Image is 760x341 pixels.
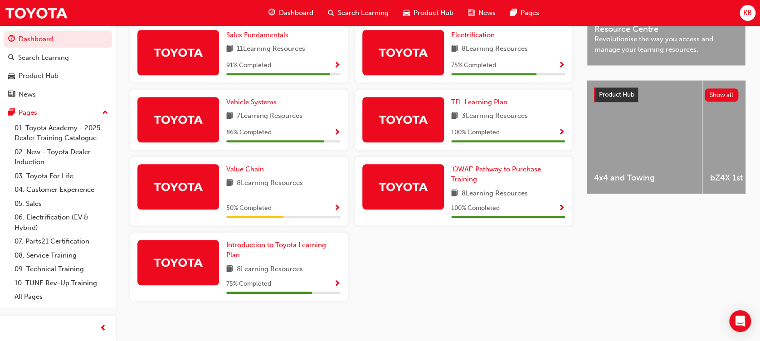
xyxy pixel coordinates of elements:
[11,290,112,304] a: All Pages
[8,54,15,62] span: search-icon
[279,8,313,18] span: Dashboard
[11,262,112,276] a: 09. Technical Training
[5,3,68,23] img: Trak
[4,104,112,121] button: Pages
[334,129,341,137] span: Show Progress
[503,4,546,22] a: pages-iconPages
[451,44,458,55] span: book-icon
[451,188,458,200] span: book-icon
[11,145,112,169] a: 02. New - Toyota Dealer Induction
[462,188,528,200] span: 8 Learning Resources
[19,89,36,100] div: News
[261,4,321,22] a: guage-iconDashboard
[153,179,203,195] img: Trak
[462,44,528,55] span: 8 Learning Resources
[153,112,203,127] img: Trak
[599,91,634,98] span: Product Hub
[11,248,112,263] a: 08. Service Training
[11,276,112,290] a: 10. TUNE Rev-Up Training
[558,60,565,71] button: Show Progress
[334,205,341,213] span: Show Progress
[451,30,498,40] a: Electrification
[18,53,69,63] div: Search Learning
[587,80,702,194] a: 4x4 and Towing
[334,278,341,290] button: Show Progress
[451,111,458,122] span: book-icon
[226,111,233,122] span: book-icon
[226,279,271,289] span: 75 % Completed
[338,8,389,18] span: Search Learning
[378,44,428,60] img: Trak
[102,107,108,119] span: up-icon
[740,5,755,21] button: KB
[414,8,453,18] span: Product Hub
[594,34,738,54] span: Revolutionise the way you access and manage your learning resources.
[334,280,341,288] span: Show Progress
[4,29,112,104] button: DashboardSearch LearningProduct HubNews
[11,169,112,183] a: 03. Toyota For Life
[403,7,410,19] span: car-icon
[226,203,272,214] span: 50 % Completed
[226,97,280,107] a: Vehicle Systems
[451,164,565,185] a: 'OWAF' Pathway to Purchase Training
[705,88,739,102] button: Show all
[521,8,539,18] span: Pages
[237,264,303,275] span: 8 Learning Resources
[334,127,341,138] button: Show Progress
[11,197,112,211] a: 05. Sales
[268,7,275,19] span: guage-icon
[462,111,528,122] span: 3 Learning Resources
[237,44,305,55] span: 11 Learning Resources
[558,205,565,213] span: Show Progress
[226,98,277,106] span: Vehicle Systems
[321,4,396,22] a: search-iconSearch Learning
[558,129,565,137] span: Show Progress
[558,203,565,214] button: Show Progress
[334,203,341,214] button: Show Progress
[226,31,288,39] span: Sales Fundamentals
[594,173,695,183] span: 4x4 and Towing
[8,109,15,117] span: pages-icon
[328,7,334,19] span: search-icon
[4,49,112,66] a: Search Learning
[461,4,503,22] a: news-iconNews
[451,127,500,138] span: 100 % Completed
[226,164,268,175] a: Value Chain
[4,68,112,84] a: Product Hub
[8,72,15,80] span: car-icon
[153,254,203,270] img: Trak
[378,179,428,195] img: Trak
[226,264,233,275] span: book-icon
[226,127,272,138] span: 86 % Completed
[4,31,112,48] a: Dashboard
[334,60,341,71] button: Show Progress
[451,98,507,106] span: TFL Learning Plan
[226,241,326,259] span: Introduction to Toyota Learning Plan
[226,30,292,40] a: Sales Fundamentals
[226,240,341,260] a: Introduction to Toyota Learning Plan
[334,62,341,70] span: Show Progress
[11,183,112,197] a: 04. Customer Experience
[743,8,752,18] span: KB
[11,234,112,248] a: 07. Parts21 Certification
[19,107,37,118] div: Pages
[396,4,461,22] a: car-iconProduct Hub
[4,86,112,103] a: News
[237,111,302,122] span: 7 Learning Resources
[226,178,233,189] span: book-icon
[468,7,475,19] span: news-icon
[8,91,15,99] span: news-icon
[11,121,112,145] a: 01. Toyota Academy - 2025 Dealer Training Catalogue
[8,35,15,44] span: guage-icon
[11,210,112,234] a: 06. Electrification (EV & Hybrid)
[237,178,303,189] span: 8 Learning Resources
[226,165,264,173] span: Value Chain
[153,44,203,60] img: Trak
[558,62,565,70] span: Show Progress
[594,88,738,102] a: Product HubShow all
[478,8,496,18] span: News
[451,97,511,107] a: TFL Learning Plan
[226,60,271,71] span: 91 % Completed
